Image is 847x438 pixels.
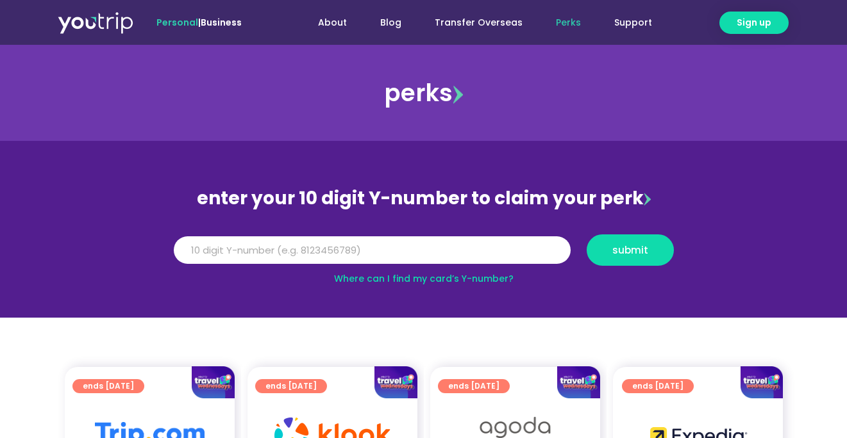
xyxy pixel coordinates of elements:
a: Support [598,11,669,35]
div: enter your 10 digit Y-number to claim your perk [167,182,680,215]
a: Where can I find my card’s Y-number? [334,272,514,285]
span: Personal [156,16,198,29]
span: | [156,16,242,29]
a: About [301,11,364,35]
a: Blog [364,11,418,35]
nav: Menu [276,11,669,35]
a: Perks [539,11,598,35]
a: Sign up [719,12,789,34]
span: submit [612,245,648,255]
a: Transfer Overseas [418,11,539,35]
span: Sign up [737,16,771,29]
a: Business [201,16,242,29]
button: submit [587,234,674,266]
form: Y Number [174,234,674,275]
input: 10 digit Y-number (e.g. 8123456789) [174,236,571,264]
